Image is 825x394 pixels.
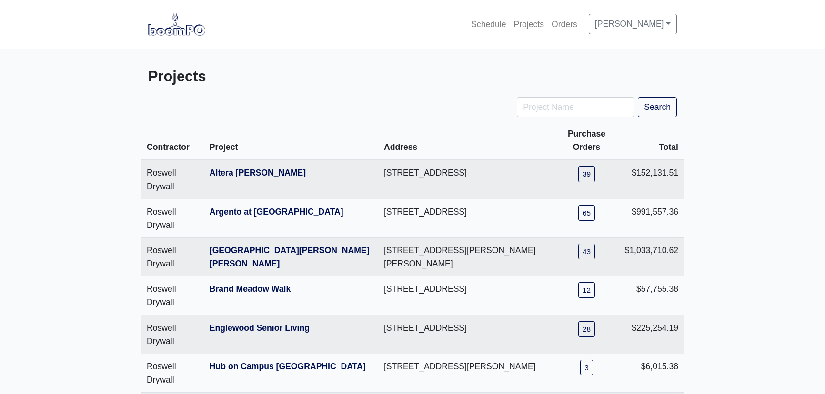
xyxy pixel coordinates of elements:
[378,121,554,160] th: Address
[148,13,205,35] img: boomPO
[378,276,554,315] td: [STREET_ADDRESS]
[141,354,204,392] td: Roswell Drywall
[619,121,684,160] th: Total
[619,315,684,354] td: $225,254.19
[517,97,634,117] input: Project Name
[210,284,291,294] a: Brand Meadow Walk
[548,14,581,35] a: Orders
[210,323,310,333] a: Englewood Senior Living
[619,160,684,199] td: $152,131.51
[210,168,306,177] a: Altera [PERSON_NAME]
[141,315,204,354] td: Roswell Drywall
[378,315,554,354] td: [STREET_ADDRESS]
[578,205,595,221] a: 65
[210,246,370,268] a: [GEOGRAPHIC_DATA][PERSON_NAME][PERSON_NAME]
[141,121,204,160] th: Contractor
[378,160,554,199] td: [STREET_ADDRESS]
[619,199,684,237] td: $991,557.36
[619,238,684,276] td: $1,033,710.62
[578,282,595,298] a: 12
[204,121,378,160] th: Project
[638,97,677,117] button: Search
[141,238,204,276] td: Roswell Drywall
[378,354,554,392] td: [STREET_ADDRESS][PERSON_NAME]
[141,199,204,237] td: Roswell Drywall
[210,207,343,217] a: Argento at [GEOGRAPHIC_DATA]
[210,362,366,371] a: Hub on Campus [GEOGRAPHIC_DATA]
[589,14,677,34] a: [PERSON_NAME]
[578,244,595,259] a: 43
[148,68,405,86] h3: Projects
[378,199,554,237] td: [STREET_ADDRESS]
[141,160,204,199] td: Roswell Drywall
[467,14,510,35] a: Schedule
[378,238,554,276] td: [STREET_ADDRESS][PERSON_NAME][PERSON_NAME]
[554,121,619,160] th: Purchase Orders
[619,354,684,392] td: $6,015.38
[578,321,595,337] a: 28
[580,360,593,375] a: 3
[510,14,548,35] a: Projects
[619,276,684,315] td: $57,755.38
[578,166,595,182] a: 39
[141,276,204,315] td: Roswell Drywall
